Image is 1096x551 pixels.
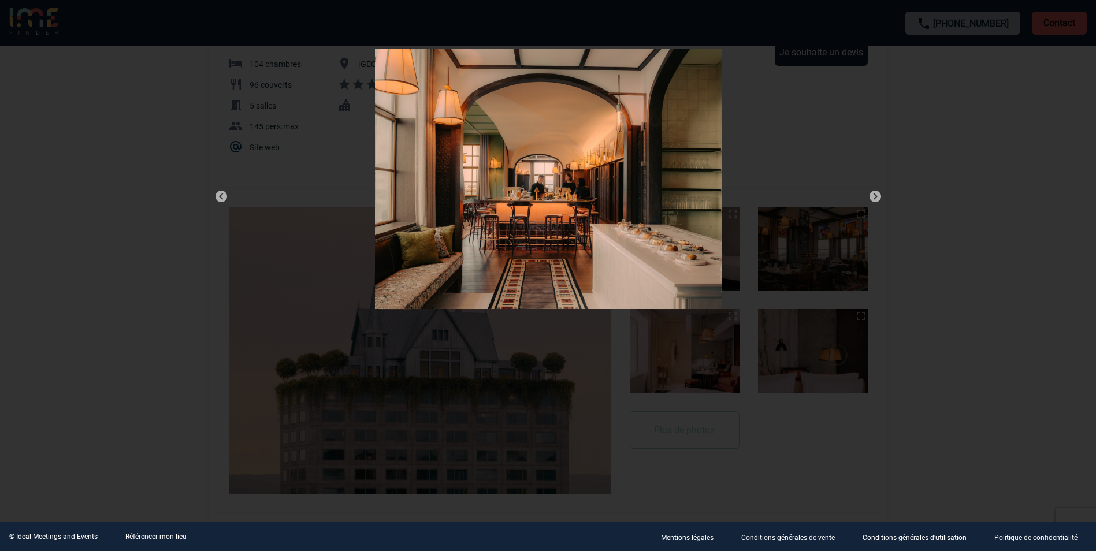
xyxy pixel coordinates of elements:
[741,534,835,542] p: Conditions générales de vente
[863,534,967,542] p: Conditions générales d'utilisation
[9,533,98,541] div: © Ideal Meetings and Events
[985,531,1096,542] a: Politique de confidentialité
[994,534,1078,542] p: Politique de confidentialité
[732,531,853,542] a: Conditions générales de vente
[853,531,985,542] a: Conditions générales d'utilisation
[661,534,714,542] p: Mentions légales
[125,533,187,541] a: Référencer mon lieu
[652,531,732,542] a: Mentions légales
